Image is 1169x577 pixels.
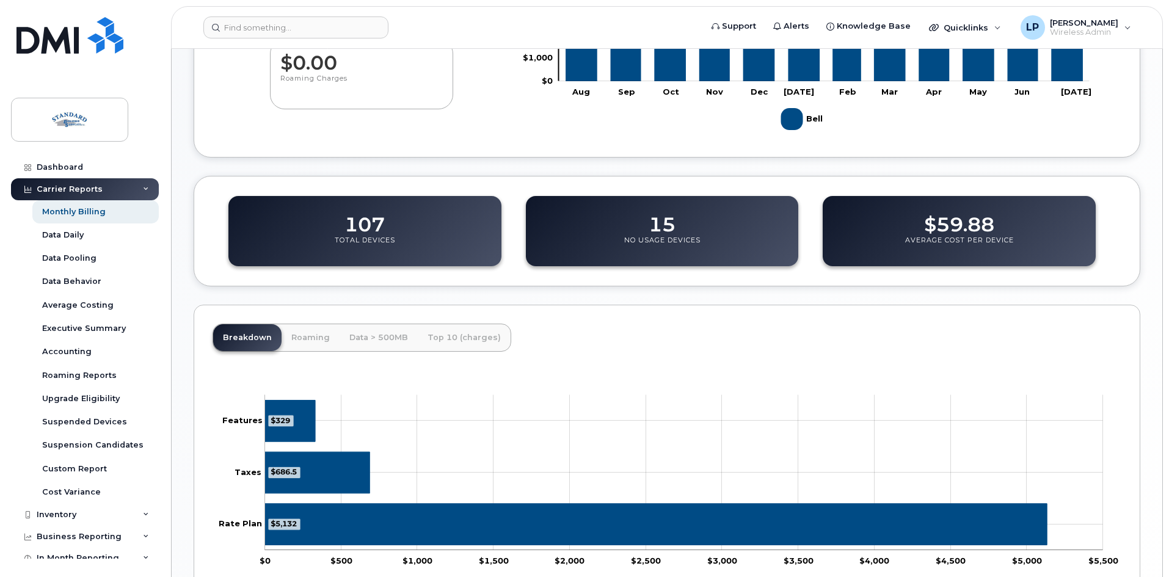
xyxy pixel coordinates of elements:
span: Knowledge Base [837,20,911,32]
a: Alerts [765,14,818,38]
tspan: [DATE] [1061,86,1091,96]
tspan: $1,000 [402,555,432,565]
tspan: $5,132 [271,519,297,528]
p: No Usage Devices [624,236,701,258]
span: Quicklinks [944,23,988,32]
tspan: $5,500 [1088,555,1118,565]
tspan: $3,000 [707,555,737,565]
tspan: $0 [260,555,271,565]
tspan: $2,000 [555,555,584,565]
input: Find something... [203,16,388,38]
a: Knowledge Base [818,14,919,38]
span: Wireless Admin [1050,27,1118,37]
tspan: Nov [706,86,723,96]
tspan: Dec [751,86,768,96]
span: [PERSON_NAME] [1050,18,1118,27]
g: Legend [781,103,826,135]
a: Support [703,14,765,38]
a: Roaming [282,324,340,351]
g: Chart [219,394,1118,565]
tspan: Oct [663,86,679,96]
tspan: $1,500 [479,555,509,565]
span: Alerts [784,20,809,32]
tspan: $500 [330,555,352,565]
tspan: [DATE] [784,86,814,96]
dd: $0.00 [280,40,443,74]
tspan: Features [222,415,263,425]
tspan: $4,500 [936,555,966,565]
tspan: $686.5 [271,467,297,476]
tspan: $3,500 [784,555,814,565]
g: Series [265,400,1047,545]
div: Quicklinks [920,15,1010,40]
dd: 15 [649,201,676,236]
tspan: Apr [925,86,942,96]
div: Lindsey Pate [1012,15,1140,40]
tspan: Jun [1014,86,1030,96]
a: Data > 500MB [340,324,418,351]
tspan: $5,000 [1012,555,1042,565]
tspan: $4,000 [859,555,889,565]
dd: 107 [344,201,385,236]
p: Roaming Charges [280,74,443,96]
tspan: $0 [542,75,553,85]
tspan: $329 [271,415,290,424]
g: Bell [781,103,826,135]
a: Breakdown [213,324,282,351]
tspan: $1,000 [523,52,553,62]
tspan: May [969,86,987,96]
a: Top 10 (charges) [418,324,511,351]
tspan: $2,500 [631,555,661,565]
span: Support [722,20,756,32]
span: LP [1026,20,1039,35]
tspan: Aug [572,86,590,96]
tspan: Taxes [235,466,261,476]
tspan: Sep [618,86,635,96]
tspan: Feb [839,86,856,96]
p: Average Cost Per Device [905,236,1014,258]
dd: $59.88 [924,201,994,236]
p: Total Devices [335,236,395,258]
tspan: Mar [881,86,898,96]
tspan: Rate Plan [219,518,262,528]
